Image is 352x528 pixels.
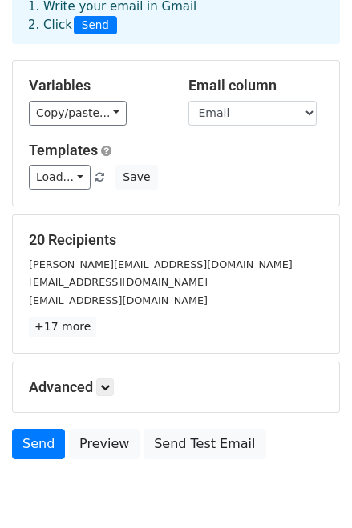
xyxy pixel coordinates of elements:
small: [EMAIL_ADDRESS][DOMAIN_NAME] [29,276,208,288]
div: 聊天小组件 [272,451,352,528]
h5: Email column [188,77,324,94]
a: Send [12,429,65,459]
a: Load... [29,165,91,190]
button: Save [115,165,157,190]
h5: 20 Recipients [29,231,323,249]
a: Copy/paste... [29,101,127,126]
small: [EMAIL_ADDRESS][DOMAIN_NAME] [29,294,208,306]
h5: Variables [29,77,164,94]
a: Preview [69,429,140,459]
iframe: Chat Widget [272,451,352,528]
small: [PERSON_NAME][EMAIL_ADDRESS][DOMAIN_NAME] [29,258,293,270]
span: Send [74,16,117,35]
h5: Advanced [29,378,323,396]
a: +17 more [29,317,96,337]
a: Templates [29,142,98,158]
a: Send Test Email [144,429,265,459]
